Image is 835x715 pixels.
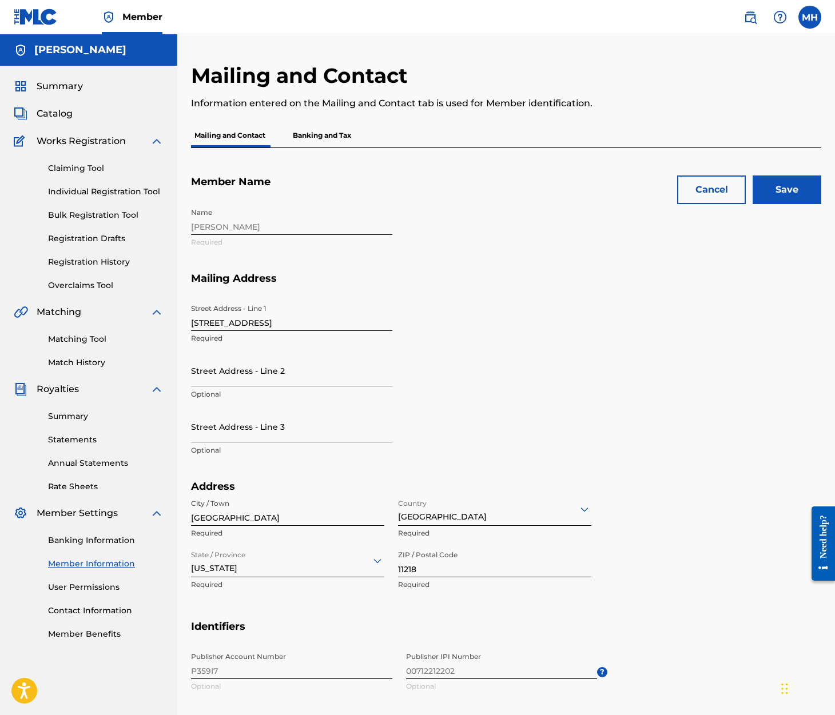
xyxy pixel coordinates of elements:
iframe: Chat Widget [778,660,835,715]
h5: Mailing Address [191,272,821,299]
h2: Mailing and Contact [191,63,413,89]
a: Bulk Registration Tool [48,209,164,221]
p: Required [398,528,591,538]
p: Required [191,333,392,343]
span: Catalog [37,107,73,121]
label: Country [398,492,427,509]
label: State / Province [191,543,245,560]
span: Summary [37,79,83,93]
a: Contact Information [48,605,164,617]
a: SummarySummary [14,79,83,93]
img: expand [150,506,164,520]
p: Required [398,580,591,590]
p: Mailing and Contact [191,123,269,147]
img: help [773,10,787,24]
a: Rate Sheets [48,481,164,493]
a: Public Search [739,6,762,29]
p: Required [191,580,384,590]
p: Banking and Tax [289,123,355,147]
div: Drag [781,672,788,706]
a: Registration History [48,256,164,268]
img: Summary [14,79,27,93]
a: Member Information [48,558,164,570]
h5: Member Name [191,175,821,202]
img: expand [150,382,164,396]
div: User Menu [798,6,821,29]
div: [US_STATE] [191,546,384,574]
h5: Identifiers [191,620,821,647]
h5: Address [191,480,607,493]
iframe: Resource Center [803,496,835,590]
span: Member Settings [37,506,118,520]
img: Catalog [14,107,27,121]
div: [GEOGRAPHIC_DATA] [398,495,591,523]
a: Annual Statements [48,457,164,469]
p: Required [191,528,384,538]
a: Member Benefits [48,628,164,640]
span: Royalties [37,382,79,396]
img: Top Rightsholder [102,10,116,24]
span: ? [597,667,607,677]
a: Registration Drafts [48,233,164,245]
a: Individual Registration Tool [48,186,164,198]
button: Cancel [677,175,746,204]
h5: Michael Harren [34,43,126,57]
p: Information entered on the Mailing and Contact tab is used for Member identification. [191,97,677,110]
a: CatalogCatalog [14,107,73,121]
img: Works Registration [14,134,29,148]
img: expand [150,134,164,148]
img: Member Settings [14,506,27,520]
img: Matching [14,305,28,319]
span: Matching [37,305,81,319]
span: Member [122,10,162,23]
img: MLC Logo [14,9,58,25]
a: Summary [48,410,164,422]
img: search [743,10,757,24]
a: Banking Information [48,534,164,546]
img: Accounts [14,43,27,57]
a: Match History [48,357,164,369]
a: User Permissions [48,581,164,593]
input: Save [753,175,821,204]
a: Claiming Tool [48,162,164,174]
p: Optional [191,389,392,400]
a: Overclaims Tool [48,279,164,291]
span: Works Registration [37,134,126,148]
img: Royalties [14,382,27,396]
img: expand [150,305,164,319]
a: Statements [48,434,164,446]
div: Help [769,6,792,29]
p: Optional [191,445,392,456]
a: Matching Tool [48,333,164,345]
